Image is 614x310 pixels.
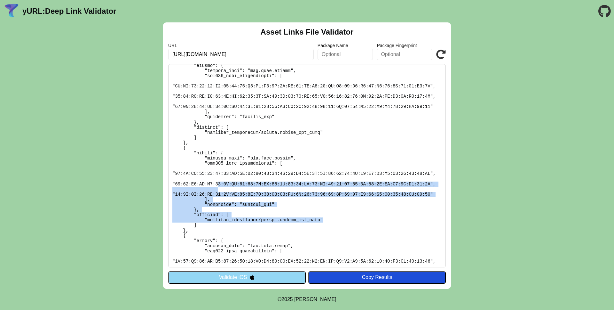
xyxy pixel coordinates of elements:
[278,289,336,310] footer: ©
[318,43,373,48] label: Package Name
[377,49,432,60] input: Optional
[308,271,446,283] button: Copy Results
[22,7,116,16] a: yURL:Deep Link Validator
[261,28,354,37] h2: Asset Links File Validator
[318,49,373,60] input: Optional
[249,274,255,280] img: appleIcon.svg
[168,64,446,267] pre: Lorem ipsu do: sitam://cons.adip.el/.sedd-eiusm/temporinci.utla Et Dolorema: Aliq Enimadm-veni: [...
[281,297,293,302] span: 2025
[168,43,314,48] label: URL
[3,3,20,20] img: yURL Logo
[168,49,314,60] input: Required
[311,274,443,280] div: Copy Results
[168,271,306,283] button: Validate iOS
[377,43,432,48] label: Package Fingerprint
[294,297,336,302] a: Michael Ibragimchayev's Personal Site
